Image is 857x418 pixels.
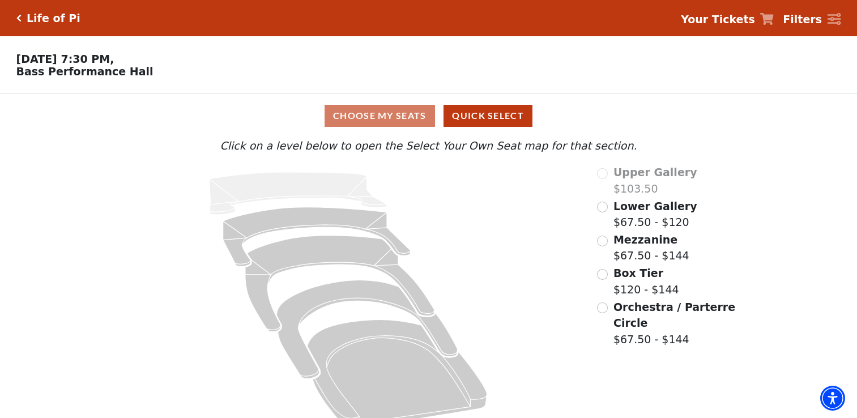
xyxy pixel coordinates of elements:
[783,11,841,28] a: Filters
[597,269,608,280] input: Box Tier$120 - $144
[613,200,697,212] span: Lower Gallery
[613,164,697,197] label: $103.50
[613,198,697,231] label: $67.50 - $120
[613,267,663,279] span: Box Tier
[613,299,737,348] label: $67.50 - $144
[597,202,608,212] input: Lower Gallery$67.50 - $120
[681,11,774,28] a: Your Tickets
[597,236,608,246] input: Mezzanine$67.50 - $144
[16,14,22,22] a: Click here to go back to filters
[613,301,735,330] span: Orchestra / Parterre Circle
[27,12,80,25] h5: Life of Pi
[223,207,411,267] path: Lower Gallery - Seats Available: 134
[444,105,532,127] button: Quick Select
[210,172,387,215] path: Upper Gallery - Seats Available: 0
[613,233,677,246] span: Mezzanine
[613,166,697,178] span: Upper Gallery
[820,386,845,411] div: Accessibility Menu
[613,232,689,264] label: $67.50 - $144
[115,138,741,154] p: Click on a level below to open the Select Your Own Seat map for that section.
[783,13,822,25] strong: Filters
[613,265,679,297] label: $120 - $144
[597,302,608,313] input: Orchestra / Parterre Circle$67.50 - $144
[681,13,755,25] strong: Your Tickets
